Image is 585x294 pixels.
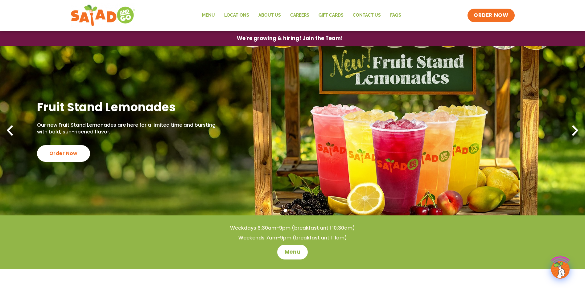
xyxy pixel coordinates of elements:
[37,122,218,136] p: Our new Fruit Stand Lemonades are here for a limited time and bursting with bold, sun-ripened fla...
[568,124,582,137] div: Next slide
[468,9,514,22] a: ORDER NOW
[3,124,17,137] div: Previous slide
[284,209,287,212] span: Go to slide 1
[314,8,348,22] a: GIFT CARDS
[228,31,352,46] a: We're growing & hiring! Join the Team!
[298,209,301,212] span: Go to slide 3
[291,209,294,212] span: Go to slide 2
[286,8,314,22] a: Careers
[385,8,406,22] a: FAQs
[220,8,254,22] a: Locations
[348,8,385,22] a: Contact Us
[237,36,343,41] span: We're growing & hiring! Join the Team!
[277,245,308,259] a: Menu
[285,248,300,256] span: Menu
[474,12,508,19] span: ORDER NOW
[197,8,406,22] nav: Menu
[12,225,573,231] h4: Weekdays 6:30am-9pm (breakfast until 10:30am)
[37,100,218,115] h2: Fruit Stand Lemonades
[197,8,220,22] a: Menu
[254,8,286,22] a: About Us
[12,235,573,241] h4: Weekends 7am-9pm (breakfast until 11am)
[71,3,136,28] img: new-SAG-logo-768×292
[37,145,90,162] div: Order Now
